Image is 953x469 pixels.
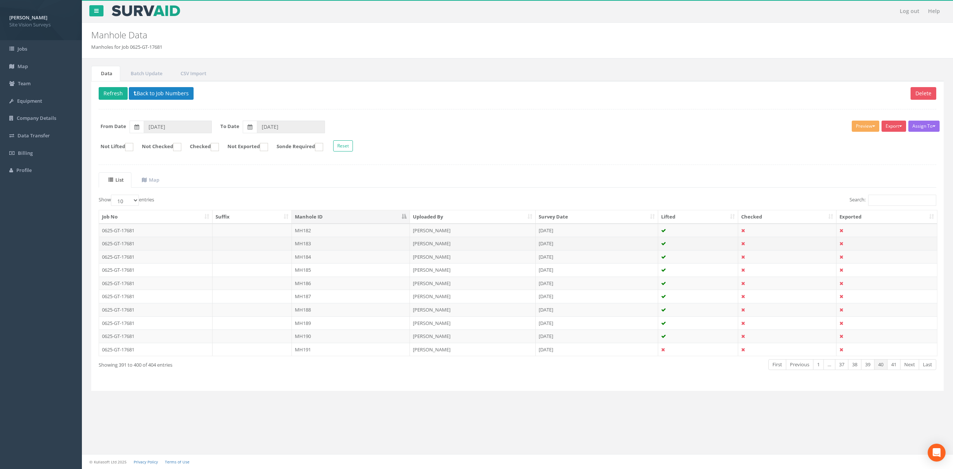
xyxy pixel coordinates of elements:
[410,224,536,237] td: [PERSON_NAME]
[9,21,73,28] span: Site Vision Surveys
[99,224,213,237] td: 0625-GT-17681
[900,359,919,370] a: Next
[410,237,536,250] td: [PERSON_NAME]
[269,143,323,151] label: Sonde Required
[536,210,658,224] th: Survey Date: activate to sort column ascending
[919,359,936,370] a: Last
[292,263,410,277] td: MH185
[171,66,214,81] a: CSV Import
[99,210,213,224] th: Job No: activate to sort column ascending
[882,121,906,132] button: Export
[99,87,128,100] button: Refresh
[292,210,410,224] th: Manhole ID: activate to sort column descending
[213,210,292,224] th: Suffix: activate to sort column ascending
[536,237,658,250] td: [DATE]
[292,290,410,303] td: MH187
[658,210,739,224] th: Lifted: activate to sort column ascending
[835,359,848,370] a: 37
[17,45,27,52] span: Jobs
[99,358,441,368] div: Showing 391 to 400 of 404 entries
[142,176,159,183] uib-tab-heading: Map
[111,195,139,206] select: Showentries
[768,359,786,370] a: First
[874,359,887,370] a: 40
[410,277,536,290] td: [PERSON_NAME]
[93,143,133,151] label: Not Lifted
[908,121,940,132] button: Assign To
[17,132,50,139] span: Data Transfer
[410,316,536,330] td: [PERSON_NAME]
[823,359,835,370] a: …
[129,87,194,100] button: Back to Job Numbers
[16,167,32,173] span: Profile
[9,14,47,21] strong: [PERSON_NAME]
[165,459,189,465] a: Terms of Use
[292,237,410,250] td: MH183
[99,172,131,188] a: List
[99,343,213,356] td: 0625-GT-17681
[928,444,946,462] div: Open Intercom Messenger
[89,459,127,465] small: © Kullasoft Ltd 2025
[536,290,658,303] td: [DATE]
[9,12,73,28] a: [PERSON_NAME] Site Vision Surveys
[91,44,162,51] li: Manholes for Job 0625-GT-17681
[99,303,213,316] td: 0625-GT-17681
[292,277,410,290] td: MH186
[91,66,120,81] a: Data
[410,290,536,303] td: [PERSON_NAME]
[144,121,212,133] input: From Date
[333,140,353,151] button: Reset
[536,316,658,330] td: [DATE]
[911,87,936,100] button: Delete
[99,263,213,277] td: 0625-GT-17681
[17,115,56,121] span: Company Details
[101,123,126,130] label: From Date
[536,303,658,316] td: [DATE]
[848,359,861,370] a: 38
[536,329,658,343] td: [DATE]
[17,63,28,70] span: Map
[292,329,410,343] td: MH190
[536,263,658,277] td: [DATE]
[108,176,124,183] uib-tab-heading: List
[18,80,31,87] span: Team
[134,459,158,465] a: Privacy Policy
[292,316,410,330] td: MH189
[99,250,213,264] td: 0625-GT-17681
[99,329,213,343] td: 0625-GT-17681
[850,195,936,206] label: Search:
[786,359,813,370] a: Previous
[134,143,181,151] label: Not Checked
[292,303,410,316] td: MH188
[410,210,536,224] th: Uploaded By: activate to sort column ascending
[410,329,536,343] td: [PERSON_NAME]
[121,66,170,81] a: Batch Update
[257,121,325,133] input: To Date
[99,290,213,303] td: 0625-GT-17681
[99,316,213,330] td: 0625-GT-17681
[410,263,536,277] td: [PERSON_NAME]
[410,250,536,264] td: [PERSON_NAME]
[91,30,800,40] h2: Manhole Data
[17,98,42,104] span: Equipment
[738,210,836,224] th: Checked: activate to sort column ascending
[292,250,410,264] td: MH184
[99,195,154,206] label: Show entries
[220,123,239,130] label: To Date
[292,343,410,356] td: MH191
[861,359,874,370] a: 39
[410,303,536,316] td: [PERSON_NAME]
[132,172,167,188] a: Map
[813,359,824,370] a: 1
[887,359,901,370] a: 41
[536,250,658,264] td: [DATE]
[99,277,213,290] td: 0625-GT-17681
[410,343,536,356] td: [PERSON_NAME]
[536,277,658,290] td: [DATE]
[852,121,879,132] button: Preview
[220,143,268,151] label: Not Exported
[182,143,219,151] label: Checked
[868,195,936,206] input: Search:
[836,210,937,224] th: Exported: activate to sort column ascending
[99,237,213,250] td: 0625-GT-17681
